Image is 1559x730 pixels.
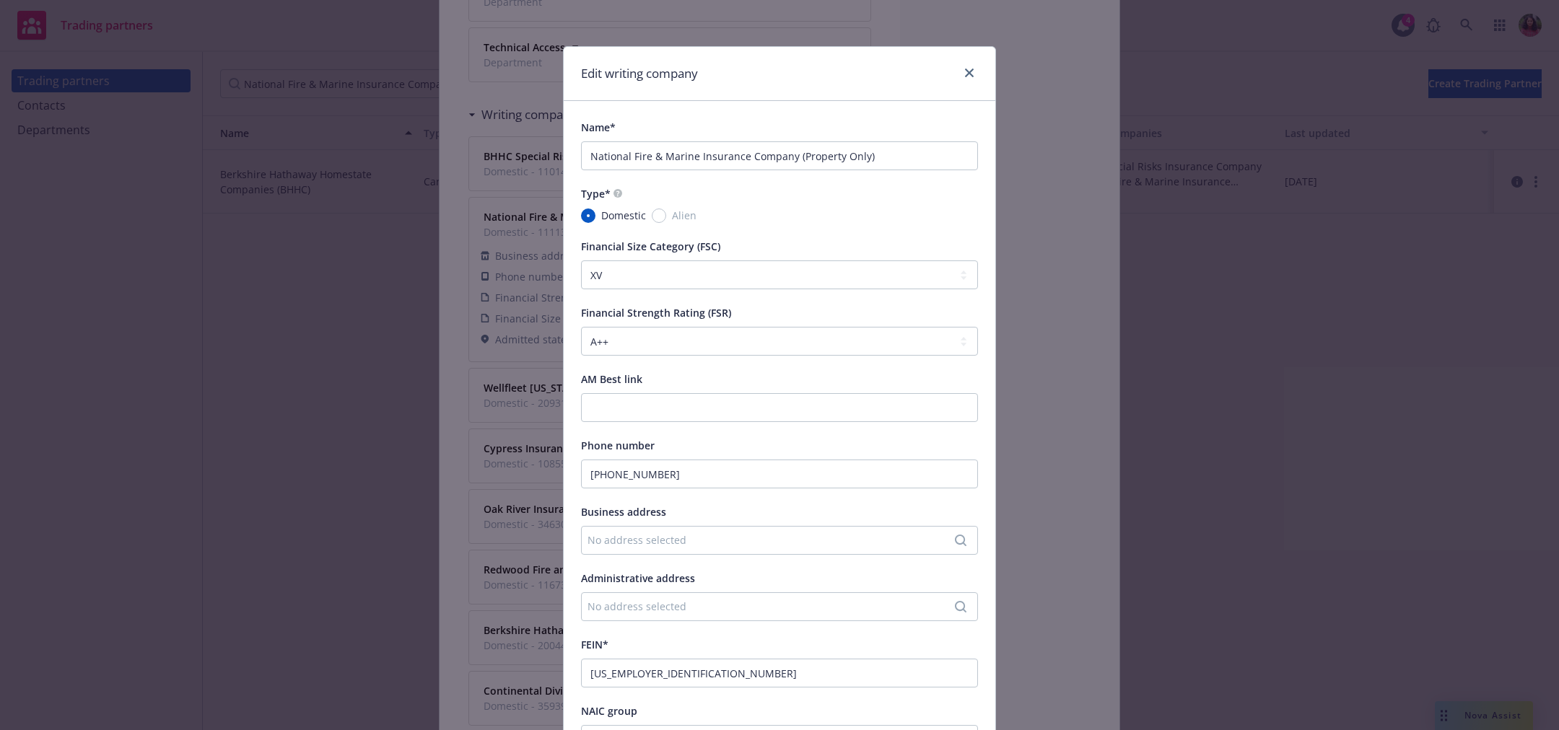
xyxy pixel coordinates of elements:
[581,306,731,320] span: Financial Strength Rating (FSR)
[581,592,978,621] button: No address selected
[581,64,698,83] h1: Edit writing company
[581,239,720,253] span: Financial Size Category (FSC)
[652,208,666,223] input: Alien
[581,704,637,718] span: NAIC group
[581,120,616,134] span: Name*
[955,535,966,546] svg: Search
[961,64,978,82] a: close
[588,599,957,614] div: No address selected
[581,372,642,386] span: AM Best link
[581,505,666,519] span: Business address
[581,638,608,651] span: FEIN*
[581,187,611,201] span: Type*
[588,532,957,547] div: No address selected
[581,571,695,585] span: Administrative address
[581,208,595,223] input: Domestic
[581,439,655,452] span: Phone number
[581,526,978,555] button: No address selected
[601,208,646,223] span: Domestic
[955,601,966,612] svg: Search
[672,208,696,223] span: Alien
